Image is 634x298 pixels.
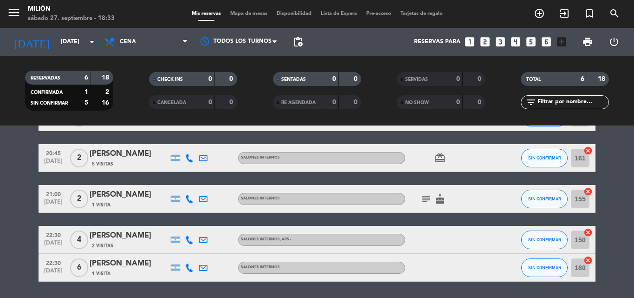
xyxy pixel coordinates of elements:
[525,36,537,48] i: looks_5
[354,99,359,106] strong: 0
[208,76,212,82] strong: 0
[157,77,183,82] span: CHECK INS
[241,238,291,241] span: SALONES INTERNOS
[70,190,88,208] span: 2
[332,99,336,106] strong: 0
[521,190,568,208] button: SIN CONFIRMAR
[421,193,432,205] i: subject
[241,197,280,200] span: SALONES INTERNOS
[478,76,483,82] strong: 0
[90,230,168,242] div: [PERSON_NAME]
[281,100,316,105] span: RE AGENDADA
[583,228,593,237] i: cancel
[102,74,111,81] strong: 18
[478,99,483,106] strong: 0
[521,149,568,167] button: SIN CONFIRMAR
[534,8,545,19] i: add_circle_outline
[241,265,280,269] span: SALONES INTERNOS
[105,89,111,95] strong: 2
[31,90,63,95] span: CONFIRMADA
[187,11,226,16] span: Mis reservas
[42,158,65,169] span: [DATE]
[92,201,110,209] span: 1 Visita
[456,99,460,106] strong: 0
[28,14,115,23] div: sábado 27. septiembre - 18:33
[272,11,316,16] span: Disponibilidad
[86,36,97,47] i: arrow_drop_down
[354,76,359,82] strong: 0
[92,242,113,250] span: 2 Visitas
[31,76,60,80] span: RESERVADAS
[42,229,65,240] span: 22:30
[537,97,608,107] input: Filtrar por nombre...
[280,238,291,241] span: , ARS -
[456,76,460,82] strong: 0
[332,76,336,82] strong: 0
[7,6,21,20] i: menu
[70,231,88,249] span: 4
[102,99,111,106] strong: 16
[479,36,491,48] i: looks_two
[405,77,428,82] span: SERVIDAS
[609,8,620,19] i: search
[292,36,304,47] span: pending_actions
[226,11,272,16] span: Mapa de mesas
[528,265,561,270] span: SIN CONFIRMAR
[598,76,607,82] strong: 18
[528,196,561,201] span: SIN CONFIRMAR
[405,100,429,105] span: NO SHOW
[526,77,541,82] span: TOTAL
[84,89,88,95] strong: 1
[42,268,65,278] span: [DATE]
[241,156,280,159] span: SALONES INTERNOS
[521,231,568,249] button: SIN CONFIRMAR
[525,97,537,108] i: filter_list
[434,152,446,164] i: card_giftcard
[521,258,568,277] button: SIN CONFIRMAR
[583,256,593,265] i: cancel
[92,160,113,168] span: 5 Visitas
[601,28,627,56] div: LOG OUT
[42,147,65,158] span: 20:45
[31,101,68,106] span: SIN CONFIRMAR
[84,99,88,106] strong: 5
[70,149,88,167] span: 2
[540,36,552,48] i: looks_6
[208,99,212,106] strong: 0
[583,146,593,155] i: cancel
[42,240,65,251] span: [DATE]
[362,11,396,16] span: Pre-acceso
[157,100,186,105] span: CANCELADA
[7,6,21,23] button: menu
[229,76,235,82] strong: 0
[90,258,168,270] div: [PERSON_NAME]
[396,11,447,16] span: Tarjetas de regalo
[494,36,506,48] i: looks_3
[42,188,65,199] span: 21:00
[584,8,595,19] i: turned_in_not
[582,36,593,47] span: print
[281,77,306,82] span: SENTADAS
[28,5,115,14] div: Milión
[120,39,136,45] span: Cena
[510,36,522,48] i: looks_4
[559,8,570,19] i: exit_to_app
[581,76,584,82] strong: 6
[229,99,235,106] strong: 0
[42,199,65,210] span: [DATE]
[528,237,561,242] span: SIN CONFIRMAR
[464,36,476,48] i: looks_one
[434,193,446,205] i: cake
[316,11,362,16] span: Lista de Espera
[528,155,561,160] span: SIN CONFIRMAR
[608,36,620,47] i: power_settings_new
[92,270,110,278] span: 1 Visita
[90,148,168,160] div: [PERSON_NAME]
[90,189,168,201] div: [PERSON_NAME]
[84,74,88,81] strong: 6
[42,257,65,268] span: 22:30
[70,258,88,277] span: 6
[414,39,460,45] span: Reservas para
[583,187,593,196] i: cancel
[556,36,568,48] i: add_box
